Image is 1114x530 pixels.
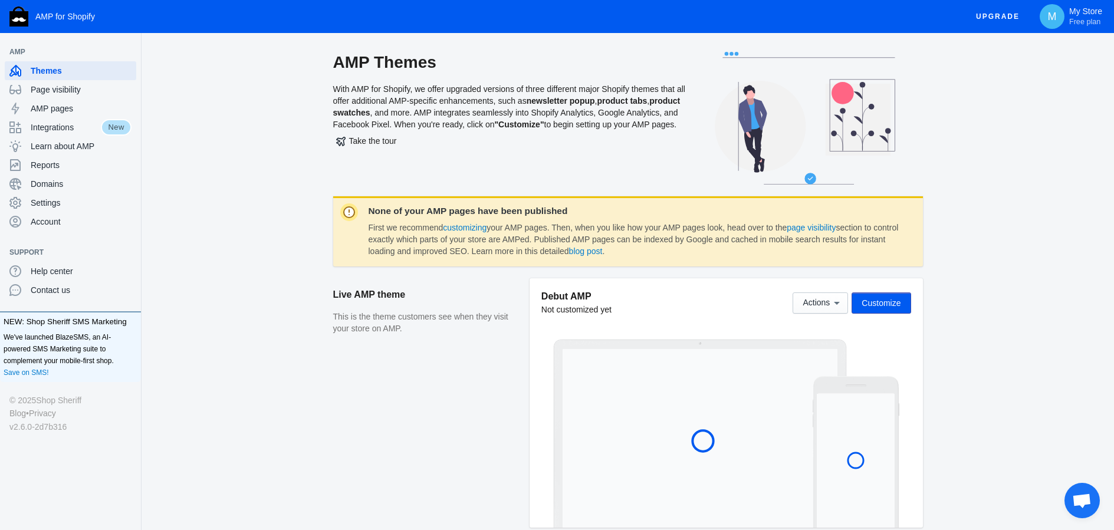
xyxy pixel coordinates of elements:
img: Laptop frame [553,339,847,528]
button: Upgrade [967,6,1029,28]
a: Domains [5,175,136,193]
div: © 2025 [9,394,132,407]
a: Save on SMS! [4,367,49,378]
button: Take the tour [333,130,400,152]
a: blog post [569,246,603,256]
span: Page visibility [31,84,132,96]
button: Add a sales channel [120,250,139,255]
span: Integrations [31,121,101,133]
span: AMP [9,46,120,58]
span: New [101,119,132,136]
b: product tabs [597,96,647,106]
a: Page visibility [5,80,136,99]
p: My Store [1069,6,1102,27]
h2: Live AMP theme [333,278,518,311]
b: newsletter popup [527,96,595,106]
a: IntegrationsNew [5,118,136,137]
a: page visibility [787,223,836,232]
div: v2.6.0-2d7b316 [9,420,132,433]
span: Upgrade [976,6,1020,27]
span: AMP pages [31,103,132,114]
span: Free plan [1069,17,1100,27]
b: "Customize" [494,120,544,129]
span: Themes [31,65,132,77]
span: Domains [31,178,132,190]
dt: None of your AMP pages have been published [369,206,902,216]
button: Add a sales channel [120,50,139,54]
button: Actions [793,292,848,314]
span: Support [9,246,120,258]
span: Actions [803,298,830,308]
a: Themes [5,61,136,80]
h5: Debut AMP [541,290,612,302]
div: • [9,407,132,420]
a: Blog [9,407,26,420]
span: Settings [31,197,132,209]
a: Privacy [29,407,56,420]
a: Learn about AMP [5,137,136,156]
dd: First we recommend your AMP pages. Then, when you like how your AMP pages look, head over to the ... [369,222,902,257]
span: Contact us [31,284,132,296]
a: Shop Sheriff [36,394,81,407]
img: Mobile frame [813,376,899,528]
a: AMP pages [5,99,136,118]
div: Not customized yet [541,304,612,315]
span: AMP for Shopify [35,12,95,21]
button: Customize [852,292,911,314]
a: Settings [5,193,136,212]
span: Customize [862,298,901,308]
span: Account [31,216,132,228]
img: Shop Sheriff Logo [9,6,28,27]
h2: AMP Themes [333,52,687,73]
span: Help center [31,265,132,277]
a: customizing [443,223,487,232]
p: This is the theme customers see when they visit your store on AMP. [333,311,518,334]
a: Contact us [5,281,136,299]
span: Take the tour [336,136,397,146]
span: Reports [31,159,132,171]
a: Reports [5,156,136,175]
span: M [1046,11,1058,22]
div: With AMP for Shopify, we offer upgraded versions of three different major Shopify themes that all... [333,52,687,196]
a: Account [5,212,136,231]
div: Open chat [1064,483,1100,518]
span: Learn about AMP [31,140,132,152]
